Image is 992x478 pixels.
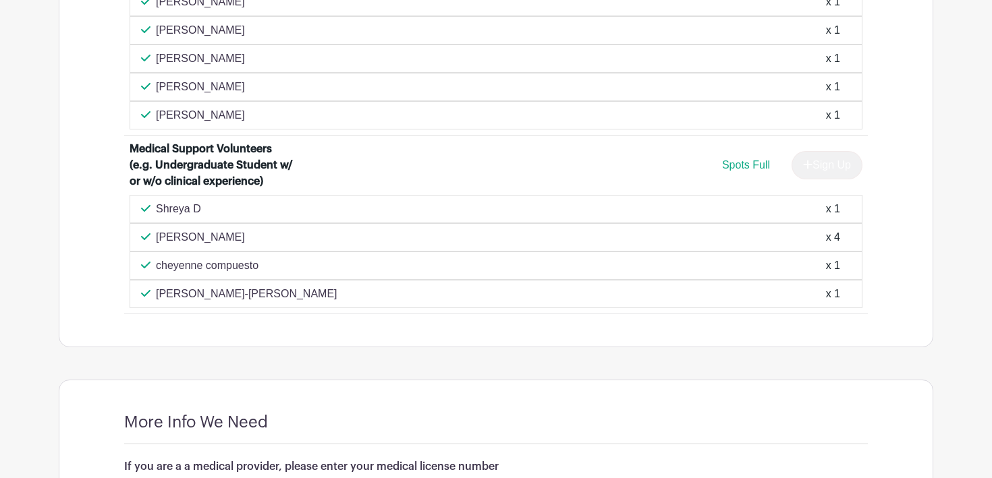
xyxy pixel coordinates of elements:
p: [PERSON_NAME] [156,229,245,245]
div: x 1 [826,286,840,302]
p: [PERSON_NAME] [156,51,245,67]
p: [PERSON_NAME] [156,107,245,123]
div: Medical Support Volunteers (e.g. Undergraduate Student w/ or w/o clinical experience) [130,141,297,189]
h4: More Info We Need [124,413,268,432]
h6: If you are a a medical provider, please enter your medical license number [124,460,868,473]
p: Shreya D [156,201,201,217]
div: x 1 [826,201,840,217]
p: cheyenne compuesto [156,258,258,274]
p: [PERSON_NAME] [156,79,245,95]
div: x 1 [826,79,840,95]
div: x 1 [826,51,840,67]
div: x 4 [826,229,840,245]
div: x 1 [826,22,840,38]
p: [PERSON_NAME]-[PERSON_NAME] [156,286,337,302]
span: Spots Full [722,159,770,171]
div: x 1 [826,107,840,123]
p: [PERSON_NAME] [156,22,245,38]
div: x 1 [826,258,840,274]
